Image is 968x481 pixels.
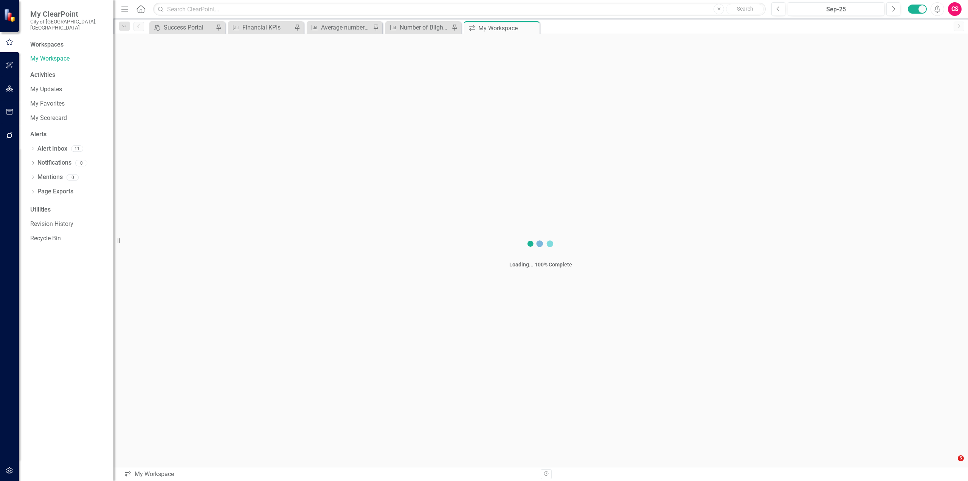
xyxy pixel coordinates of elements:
[151,23,214,32] a: Success Portal
[478,23,538,33] div: My Workspace
[37,187,73,196] a: Page Exports
[37,145,67,153] a: Alert Inbox
[67,174,79,181] div: 0
[30,9,106,19] span: My ClearPoint
[788,2,884,16] button: Sep-25
[30,220,106,229] a: Revision History
[230,23,292,32] a: Financial KPIs
[958,455,964,461] span: 5
[30,114,106,123] a: My Scorecard
[30,205,106,214] div: Utilities
[30,234,106,243] a: Recycle Bin
[737,6,753,12] span: Search
[30,100,106,108] a: My Favorites
[942,455,960,473] iframe: Intercom live chat
[387,23,450,32] a: Number of Blighted, DB, and Zoning Service Requests Resolved - 6003, 6005, 6006, 6007
[242,23,292,32] div: Financial KPIs
[30,71,106,79] div: Activities
[948,2,962,16] button: CS
[30,54,106,63] a: My Workspace
[790,5,882,14] div: Sep-25
[124,470,535,479] div: My Workspace
[75,160,87,166] div: 0
[71,146,83,152] div: 11
[321,23,371,32] div: Average number of days to [PERSON_NAME] a Blighted Code Enforcement Case
[30,19,106,31] small: City of [GEOGRAPHIC_DATA], [GEOGRAPHIC_DATA]
[309,23,371,32] a: Average number of days to [PERSON_NAME] a Blighted Code Enforcement Case
[726,4,764,14] button: Search
[400,23,450,32] div: Number of Blighted, DB, and Zoning Service Requests Resolved - 6003, 6005, 6006, 6007
[4,9,17,22] img: ClearPoint Strategy
[37,173,63,182] a: Mentions
[30,40,64,49] div: Workspaces
[164,23,214,32] div: Success Portal
[153,3,766,16] input: Search ClearPoint...
[37,159,71,167] a: Notifications
[509,261,572,268] div: Loading... 100% Complete
[30,85,106,94] a: My Updates
[30,130,106,139] div: Alerts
